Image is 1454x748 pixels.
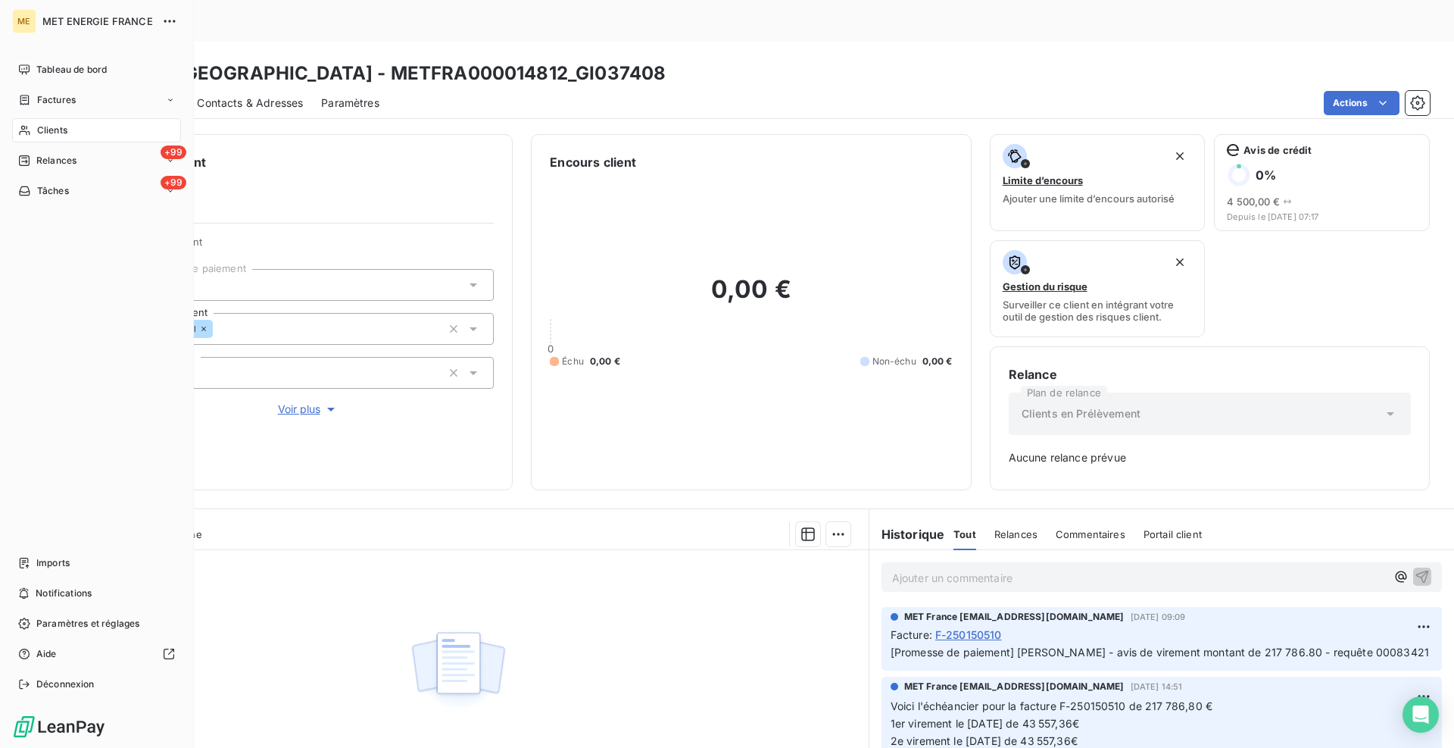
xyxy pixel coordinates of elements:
[1403,696,1439,733] div: Open Intercom Messenger
[872,355,916,368] span: Non-échu
[1227,196,1280,208] span: 4 500,00 €
[1009,450,1411,465] span: Aucune relance prévue
[891,734,1078,747] span: 2e virement le [DATE] de 43 557,36€
[321,95,379,111] span: Paramètres
[891,699,1212,712] span: Voici l'échéancier pour la facture F-250150510 de 217 786,80 €
[36,587,92,600] span: Notifications
[36,154,76,167] span: Relances
[953,528,976,540] span: Tout
[122,236,494,257] span: Propriétés Client
[1003,299,1193,323] span: Surveiller ce client en intégrant votre outil de gestion des risques client.
[12,715,106,739] img: Logo LeanPay
[1243,144,1312,156] span: Avis de crédit
[12,642,181,666] a: Aide
[935,627,1002,643] span: F-250150510
[550,274,952,320] h2: 0,00 €
[1131,612,1186,621] span: [DATE] 09:09
[161,146,186,159] span: +99
[122,401,494,418] button: Voir plus
[12,551,181,575] a: Imports
[1022,406,1140,421] span: Clients en Prélèvement
[1056,528,1125,540] span: Commentaires
[904,680,1125,693] span: MET France [EMAIL_ADDRESS][DOMAIN_NAME]
[1227,212,1417,221] span: Depuis le [DATE] 07:17
[36,63,107,77] span: Tableau de bord
[1131,682,1183,691] span: [DATE] 14:51
[36,678,95,691] span: Déconnexion
[37,184,69,198] span: Tâches
[12,149,181,173] a: +99Relances
[410,624,507,718] img: Empty state
[1003,280,1087,293] span: Gestion du risque
[161,176,186,189] span: +99
[891,627,932,643] span: Facture :
[37,124,67,137] span: Clients
[1144,528,1202,540] span: Portail client
[197,95,303,111] span: Contacts & Adresses
[213,322,225,336] input: Ajouter une valeur
[36,647,57,661] span: Aide
[869,525,945,543] h6: Historique
[904,610,1125,624] span: MET France [EMAIL_ADDRESS][DOMAIN_NAME]
[12,88,181,112] a: Factures
[92,153,494,171] h6: Informations client
[12,612,181,636] a: Paramètres et réglages
[1009,365,1411,383] h6: Relance
[994,528,1037,540] span: Relances
[1324,91,1399,115] button: Actions
[12,179,181,203] a: +99Tâches
[990,240,1206,337] button: Gestion du risqueSurveiller ce client en intégrant votre outil de gestion des risques client.
[550,153,636,171] h6: Encours client
[922,355,953,368] span: 0,00 €
[36,556,70,570] span: Imports
[891,646,1429,659] span: [Promesse de paiement] [PERSON_NAME] - avis de virement montant de 217 786.80 - requête 00083421
[1003,192,1175,205] span: Ajouter une limite d’encours autorisé
[548,343,554,355] span: 0
[133,60,666,87] h3: SDC [GEOGRAPHIC_DATA] - METFRA000014812_GI037408
[278,402,339,417] span: Voir plus
[37,93,76,107] span: Factures
[590,355,620,368] span: 0,00 €
[562,355,584,368] span: Échu
[36,617,139,631] span: Paramètres et réglages
[12,118,181,142] a: Clients
[1003,174,1083,186] span: Limite d’encours
[891,717,1079,730] span: 1er virement le [DATE] de 43 557,36€
[1256,167,1276,183] h6: 0 %
[990,134,1206,231] button: Limite d’encoursAjouter une limite d’encours autorisé
[12,58,181,82] a: Tableau de bord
